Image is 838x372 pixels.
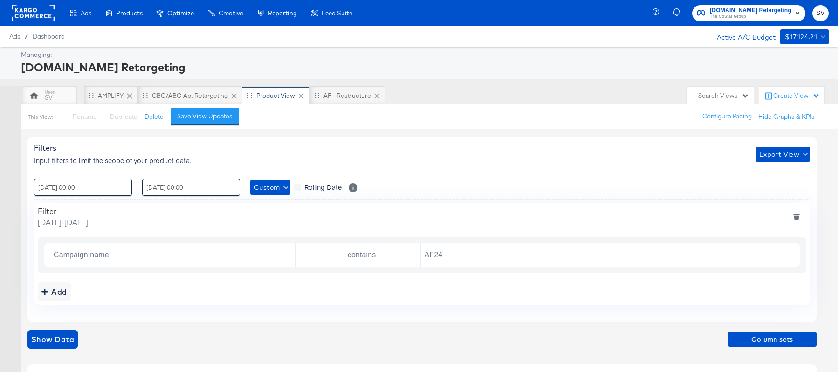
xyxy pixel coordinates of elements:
[707,29,776,43] div: Active A/C Budget
[219,9,243,17] span: Creative
[34,156,191,165] span: Input filters to limit the scope of your product data.
[812,5,829,21] button: SV
[33,33,65,40] a: Dashboard
[773,91,820,101] div: Create View
[167,9,194,17] span: Optimize
[38,282,71,301] button: addbutton
[143,93,148,98] div: Drag to reorder tab
[710,6,791,15] span: [DOMAIN_NAME] Retargeting
[31,333,74,346] span: Show Data
[34,143,56,152] span: Filters
[177,112,233,121] div: Save View Updates
[38,207,88,216] div: Filter
[45,93,53,102] div: SV
[281,248,288,256] button: Open
[692,5,805,21] button: [DOMAIN_NAME] RetargetingThe CoStar Group
[152,91,228,100] div: CBO/ABO Apt Retargeting
[732,334,813,345] span: Column sets
[268,9,297,17] span: Reporting
[38,217,88,227] span: [DATE] - [DATE]
[144,112,164,121] button: Delete
[816,8,825,19] span: SV
[41,285,67,298] div: Add
[322,9,352,17] span: Feed Suite
[785,31,817,43] div: $17,124.21
[323,91,371,100] div: AF - Restructure
[27,330,78,349] button: showdata
[696,108,758,125] button: Configure Pacing
[780,29,829,44] button: $17,124.21
[21,59,826,75] div: [DOMAIN_NAME] Retargeting
[759,149,806,160] span: Export View
[787,207,806,227] button: deletefilters
[73,112,97,121] span: Rename
[9,33,20,40] span: Ads
[758,112,815,121] button: Hide Graphs & KPIs
[728,332,817,347] button: Column sets
[254,182,287,193] span: Custom
[250,180,290,195] button: Custom
[756,147,810,162] button: Export View
[304,182,342,192] span: Rolling Date
[314,93,319,98] div: Drag to reorder tab
[28,113,53,121] div: This View:
[81,9,91,17] span: Ads
[116,9,143,17] span: Products
[406,248,413,256] button: Open
[710,13,791,21] span: The CoStar Group
[247,93,252,98] div: Drag to reorder tab
[89,93,94,98] div: Drag to reorder tab
[21,50,826,59] div: Managing:
[98,91,124,100] div: AMPLIFY
[20,33,33,40] span: /
[171,108,239,125] button: Save View Updates
[698,91,749,100] div: Search Views
[256,91,295,100] div: Product View
[110,112,137,121] span: Duplicate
